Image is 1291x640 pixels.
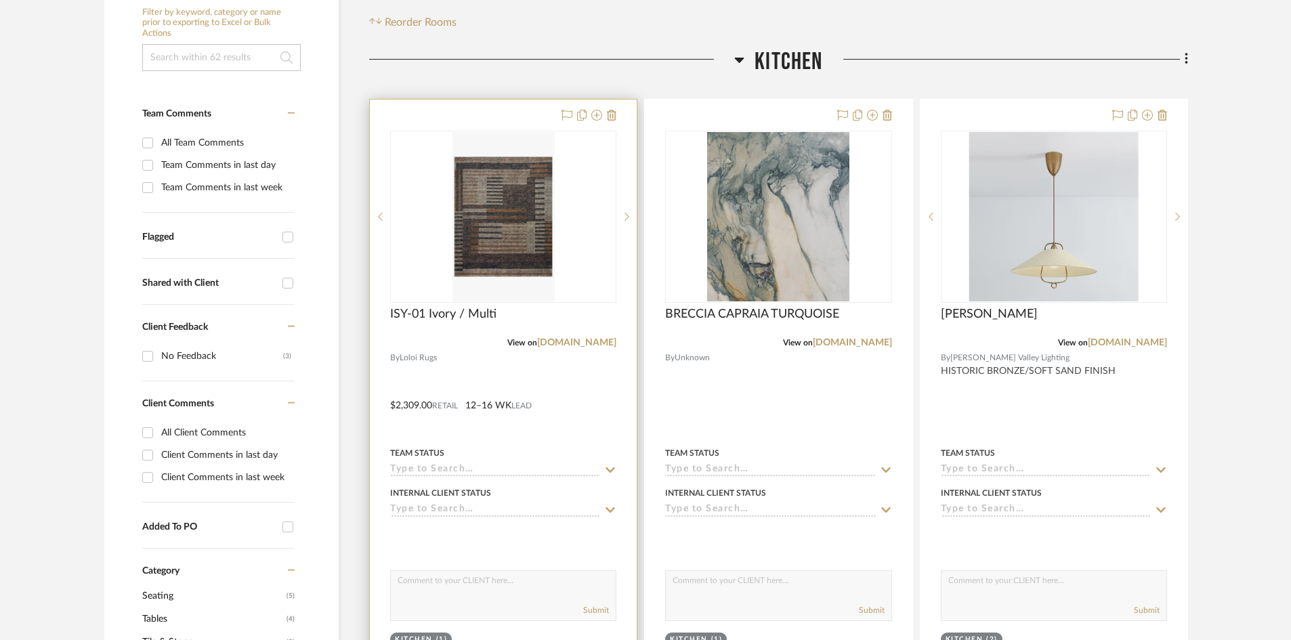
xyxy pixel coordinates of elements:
[665,464,875,477] input: Type to Search…
[755,47,822,77] span: Kitchen
[390,504,600,517] input: Type to Search…
[369,14,457,30] button: Reorder Rooms
[941,464,1151,477] input: Type to Search…
[969,132,1139,301] img: Pawley
[941,351,950,364] span: By
[390,351,400,364] span: By
[507,339,537,347] span: View on
[950,351,1070,364] span: [PERSON_NAME] Valley Lighting
[390,307,496,322] span: ISY-01 Ivory / Multi
[665,487,766,499] div: Internal Client Status
[142,584,283,607] span: Seating
[142,399,214,408] span: Client Comments
[1058,339,1088,347] span: View on
[813,338,892,347] a: [DOMAIN_NAME]
[783,339,813,347] span: View on
[665,307,839,322] span: BRECCIA CAPRAIA TURQUOISE
[287,585,295,607] span: (5)
[161,154,291,176] div: Team Comments in last day
[283,345,291,367] div: (3)
[142,232,276,243] div: Flagged
[941,131,1166,302] div: 0
[161,467,291,488] div: Client Comments in last week
[391,131,616,302] div: 0
[707,132,849,301] img: BRECCIA CAPRAIA TURQUOISE
[161,444,291,466] div: Client Comments in last day
[390,464,600,477] input: Type to Search…
[161,422,291,444] div: All Client Comments
[385,14,457,30] span: Reorder Rooms
[941,487,1042,499] div: Internal Client Status
[161,177,291,198] div: Team Comments in last week
[142,278,276,289] div: Shared with Client
[1134,604,1160,616] button: Submit
[142,607,283,631] span: Tables
[287,608,295,630] span: (4)
[665,504,875,517] input: Type to Search…
[390,487,491,499] div: Internal Client Status
[390,447,444,459] div: Team Status
[1088,338,1167,347] a: [DOMAIN_NAME]
[665,351,675,364] span: By
[941,447,995,459] div: Team Status
[142,322,208,332] span: Client Feedback
[859,604,885,616] button: Submit
[142,44,301,71] input: Search within 62 results
[452,132,554,301] img: ISY-01 Ivory / Multi
[941,307,1038,322] span: [PERSON_NAME]
[537,338,616,347] a: [DOMAIN_NAME]
[675,351,710,364] span: Unknown
[583,604,609,616] button: Submit
[400,351,437,364] span: Loloi Rugs
[161,345,283,367] div: No Feedback
[142,109,211,119] span: Team Comments
[142,566,179,577] span: Category
[665,447,719,459] div: Team Status
[142,521,276,533] div: Added To PO
[161,132,291,154] div: All Team Comments
[941,504,1151,517] input: Type to Search…
[666,131,891,302] div: 0
[142,7,301,39] h6: Filter by keyword, category or name prior to exporting to Excel or Bulk Actions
